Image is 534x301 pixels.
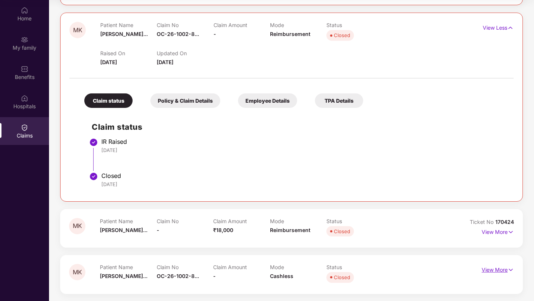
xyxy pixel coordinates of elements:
[315,93,363,108] div: TPA Details
[482,226,514,236] p: View More
[21,7,28,14] img: svg+xml;base64,PHN2ZyBpZD0iSG9tZSIgeG1sbnM9Imh0dHA6Ly93d3cudzMub3JnLzIwMDAvc3ZnIiB3aWR0aD0iMjAiIG...
[101,181,506,188] div: [DATE]
[334,228,350,235] div: Closed
[214,31,216,37] span: -
[157,59,173,65] span: [DATE]
[73,223,82,229] span: MK
[101,147,506,153] div: [DATE]
[157,227,159,233] span: -
[213,264,270,270] p: Claim Amount
[326,264,383,270] p: Status
[482,264,514,274] p: View More
[495,219,514,225] span: 170424
[21,95,28,102] img: svg+xml;base64,PHN2ZyBpZD0iSG9zcGl0YWxzIiB4bWxucz0iaHR0cDovL3d3dy53My5vcmcvMjAwMC9zdmciIHdpZHRoPS...
[270,227,310,233] span: Reimbursement
[270,264,327,270] p: Mode
[89,172,98,181] img: svg+xml;base64,PHN2ZyBpZD0iU3RlcC1Eb25lLTMyeDMyIiB4bWxucz0iaHR0cDovL3d3dy53My5vcmcvMjAwMC9zdmciIH...
[157,31,199,37] span: OC-26-1002-8...
[157,22,213,28] p: Claim No
[270,218,327,224] p: Mode
[508,266,514,274] img: svg+xml;base64,PHN2ZyB4bWxucz0iaHR0cDovL3d3dy53My5vcmcvMjAwMC9zdmciIHdpZHRoPSIxNyIgaGVpZ2h0PSIxNy...
[21,65,28,73] img: svg+xml;base64,PHN2ZyBpZD0iQmVuZWZpdHMiIHhtbG5zPSJodHRwOi8vd3d3LnczLm9yZy8yMDAwL3N2ZyIgd2lkdGg9Ij...
[213,227,233,233] span: ₹18,000
[238,93,297,108] div: Employee Details
[92,121,506,133] h2: Claim status
[100,50,157,56] p: Raised On
[470,219,495,225] span: Ticket No
[100,31,148,37] span: [PERSON_NAME]...
[73,269,82,275] span: MK
[100,273,147,279] span: [PERSON_NAME]...
[21,36,28,43] img: svg+xml;base64,PHN2ZyB3aWR0aD0iMjAiIGhlaWdodD0iMjAiIHZpZXdCb3g9IjAgMCAyMCAyMCIgZmlsbD0ibm9uZSIgeG...
[270,22,326,28] p: Mode
[213,273,216,279] span: -
[157,264,214,270] p: Claim No
[326,22,383,28] p: Status
[101,172,506,179] div: Closed
[101,138,506,145] div: IR Raised
[483,22,514,32] p: View Less
[334,32,350,39] div: Closed
[73,27,82,33] span: MK
[100,227,147,233] span: [PERSON_NAME]...
[508,228,514,236] img: svg+xml;base64,PHN2ZyB4bWxucz0iaHR0cDovL3d3dy53My5vcmcvMjAwMC9zdmciIHdpZHRoPSIxNyIgaGVpZ2h0PSIxNy...
[100,22,157,28] p: Patient Name
[326,218,383,224] p: Status
[270,31,310,37] span: Reimbursement
[213,218,270,224] p: Claim Amount
[157,218,214,224] p: Claim No
[100,59,117,65] span: [DATE]
[270,273,293,279] span: Cashless
[89,138,98,147] img: svg+xml;base64,PHN2ZyBpZD0iU3RlcC1Eb25lLTMyeDMyIiB4bWxucz0iaHR0cDovL3d3dy53My5vcmcvMjAwMC9zdmciIH...
[157,50,213,56] p: Updated On
[214,22,270,28] p: Claim Amount
[507,24,514,32] img: svg+xml;base64,PHN2ZyB4bWxucz0iaHR0cDovL3d3dy53My5vcmcvMjAwMC9zdmciIHdpZHRoPSIxNyIgaGVpZ2h0PSIxNy...
[84,93,133,108] div: Claim status
[100,264,157,270] p: Patient Name
[21,124,28,131] img: svg+xml;base64,PHN2ZyBpZD0iQ2xhaW0iIHhtbG5zPSJodHRwOi8vd3d3LnczLm9yZy8yMDAwL3N2ZyIgd2lkdGg9IjIwIi...
[157,273,199,279] span: OC-26-1002-8...
[100,218,157,224] p: Patient Name
[150,93,220,108] div: Policy & Claim Details
[334,274,350,281] div: Closed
